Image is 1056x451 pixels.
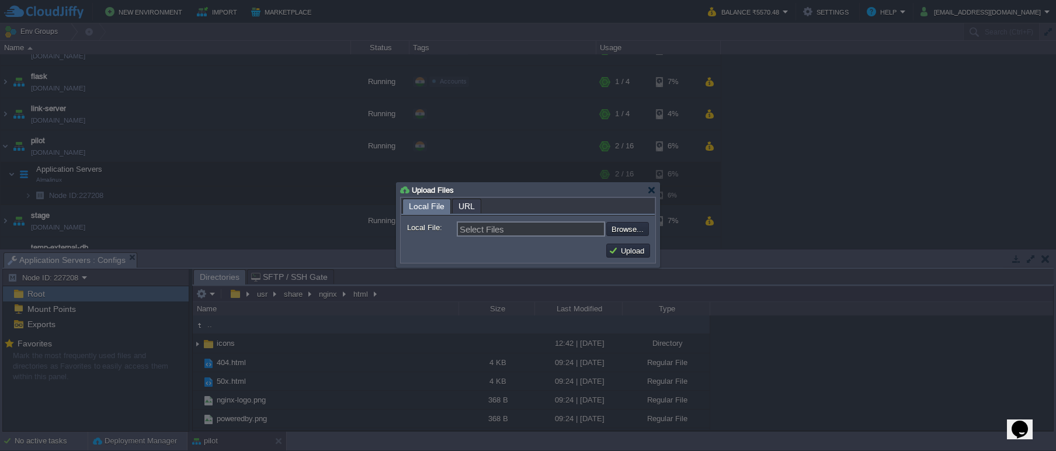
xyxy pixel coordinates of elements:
[609,245,648,256] button: Upload
[412,186,454,195] span: Upload Files
[1007,404,1044,439] iframe: chat widget
[409,199,444,214] span: Local File
[458,199,475,213] span: URL
[407,221,456,234] label: Local File:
